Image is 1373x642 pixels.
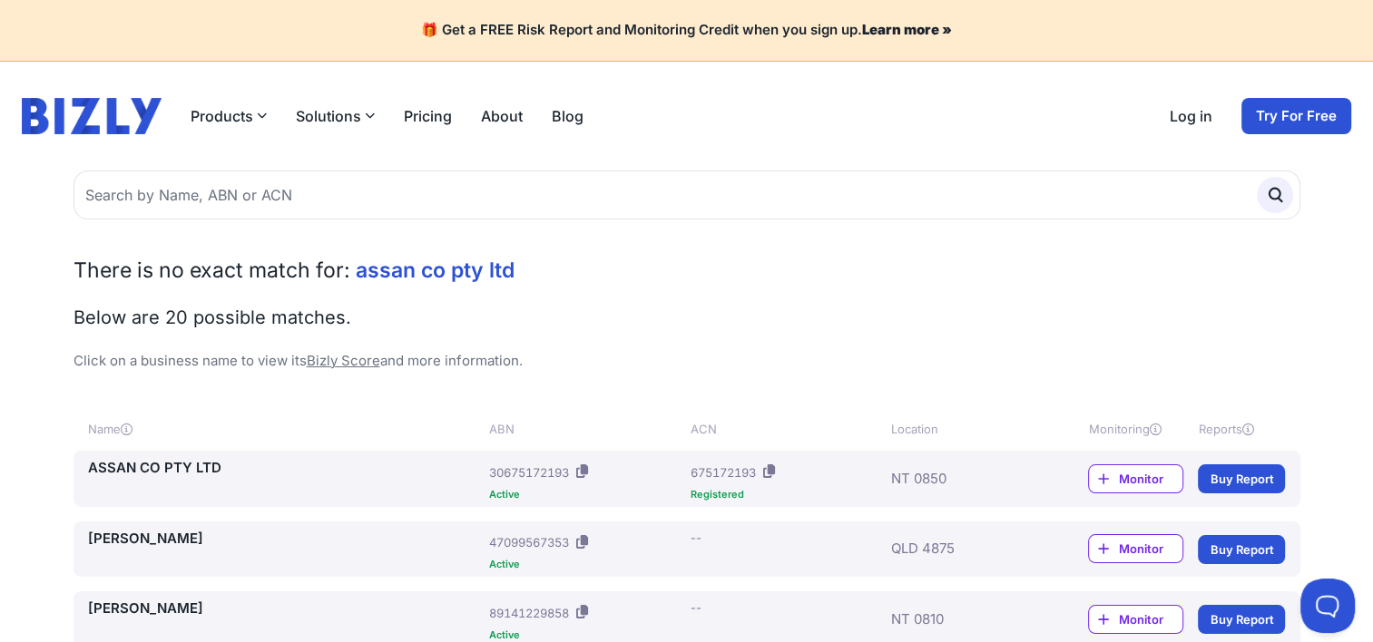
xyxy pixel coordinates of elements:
[1088,420,1183,438] div: Monitoring
[552,105,584,127] a: Blog
[489,533,569,551] div: 47099567353
[88,420,483,438] div: Name
[1198,535,1285,564] a: Buy Report
[489,490,682,500] div: Active
[690,490,883,500] div: Registered
[404,105,452,127] a: Pricing
[1118,540,1182,558] span: Monitor
[1118,610,1182,628] span: Monitor
[191,105,267,127] button: Products
[891,458,1035,500] div: NT 0850
[489,630,682,640] div: Active
[891,420,1035,438] div: Location
[74,306,351,328] span: Below are 20 possible matches.
[1198,420,1285,438] div: Reports
[88,458,483,479] a: ASSAN CO PTY LTD
[690,420,883,438] div: ACN
[690,463,755,481] div: 675172193
[22,22,1351,39] h4: 🎁 Get a FREE Risk Report and Monitoring Credit when you sign up.
[1088,534,1183,563] a: Monitor
[1170,105,1212,127] a: Log in
[489,420,682,438] div: ABN
[690,529,701,547] div: --
[296,105,375,127] button: Solutions
[74,258,350,283] span: There is no exact match for:
[489,463,569,481] div: 30675172193
[1088,464,1183,493] a: Monitor
[1198,464,1285,493] a: Buy Report
[862,21,952,38] a: Learn more »
[1300,579,1355,633] iframe: Toggle Customer Support
[891,529,1035,570] div: QLD 4875
[88,598,483,619] a: [PERSON_NAME]
[74,170,1300,219] input: Search by Name, ABN or ACN
[356,258,515,283] span: assan co pty ltd
[690,598,701,617] div: --
[891,598,1035,640] div: NT 0810
[1118,470,1182,488] span: Monitor
[489,604,569,622] div: 89141229858
[481,105,523,127] a: About
[307,352,380,369] a: Bizly Score
[1241,98,1351,134] a: Try For Free
[74,351,1300,372] p: Click on a business name to view its and more information.
[88,529,483,550] a: [PERSON_NAME]
[1198,605,1285,634] a: Buy Report
[489,559,682,569] div: Active
[1088,605,1183,634] a: Monitor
